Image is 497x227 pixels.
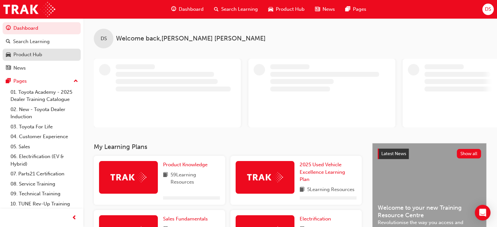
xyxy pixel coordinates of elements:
[8,87,81,105] a: 01. Toyota Academy - 2025 Dealer Training Catalogue
[457,149,481,158] button: Show all
[179,6,204,13] span: Dashboard
[378,204,481,219] span: Welcome to your new Training Resource Centre
[8,132,81,142] a: 04. Customer Experience
[163,216,208,222] span: Sales Fundamentals
[8,169,81,179] a: 07. Parts21 Certification
[3,21,81,75] button: DashboardSearch LearningProduct HubNews
[6,65,11,71] span: news-icon
[13,51,42,58] div: Product Hub
[163,215,210,223] a: Sales Fundamentals
[300,162,345,182] span: 2025 Used Vehicle Excellence Learning Plan
[381,151,406,156] span: Latest News
[101,35,107,42] span: DS
[3,62,81,74] a: News
[6,52,11,58] span: car-icon
[263,3,310,16] a: car-iconProduct Hub
[8,105,81,122] a: 02. New - Toyota Dealer Induction
[8,142,81,152] a: 05. Sales
[163,161,210,169] a: Product Knowledge
[378,149,481,159] a: Latest NewsShow all
[8,152,81,169] a: 06. Electrification (EV & Hybrid)
[94,143,362,151] h3: My Learning Plans
[3,49,81,61] a: Product Hub
[8,122,81,132] a: 03. Toyota For Life
[8,199,81,209] a: 10. TUNE Rev-Up Training
[13,64,26,72] div: News
[247,172,283,182] img: Trak
[8,189,81,199] a: 09. Technical Training
[310,3,340,16] a: news-iconNews
[72,214,77,222] span: prev-icon
[6,78,11,84] span: pages-icon
[300,161,356,183] a: 2025 Used Vehicle Excellence Learning Plan
[3,75,81,87] button: Pages
[315,5,320,13] span: news-icon
[485,6,491,13] span: DS
[221,6,258,13] span: Search Learning
[340,3,372,16] a: pages-iconPages
[171,171,220,186] span: 59 Learning Resources
[116,35,266,42] span: Welcome back , [PERSON_NAME] [PERSON_NAME]
[163,171,168,186] span: book-icon
[345,5,350,13] span: pages-icon
[300,216,331,222] span: Electrification
[276,6,305,13] span: Product Hub
[3,2,55,17] img: Trak
[307,186,355,194] span: 5 Learning Resources
[323,6,335,13] span: News
[171,5,176,13] span: guage-icon
[214,5,219,13] span: search-icon
[163,162,207,168] span: Product Knowledge
[166,3,209,16] a: guage-iconDashboard
[300,215,334,223] a: Electrification
[3,22,81,34] a: Dashboard
[353,6,366,13] span: Pages
[74,77,78,86] span: up-icon
[475,205,490,220] div: Open Intercom Messenger
[6,25,11,31] span: guage-icon
[110,172,146,182] img: Trak
[8,179,81,189] a: 08. Service Training
[3,36,81,48] a: Search Learning
[300,186,305,194] span: book-icon
[6,39,10,45] span: search-icon
[13,77,27,85] div: Pages
[209,3,263,16] a: search-iconSearch Learning
[13,38,50,45] div: Search Learning
[482,4,494,15] button: DS
[268,5,273,13] span: car-icon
